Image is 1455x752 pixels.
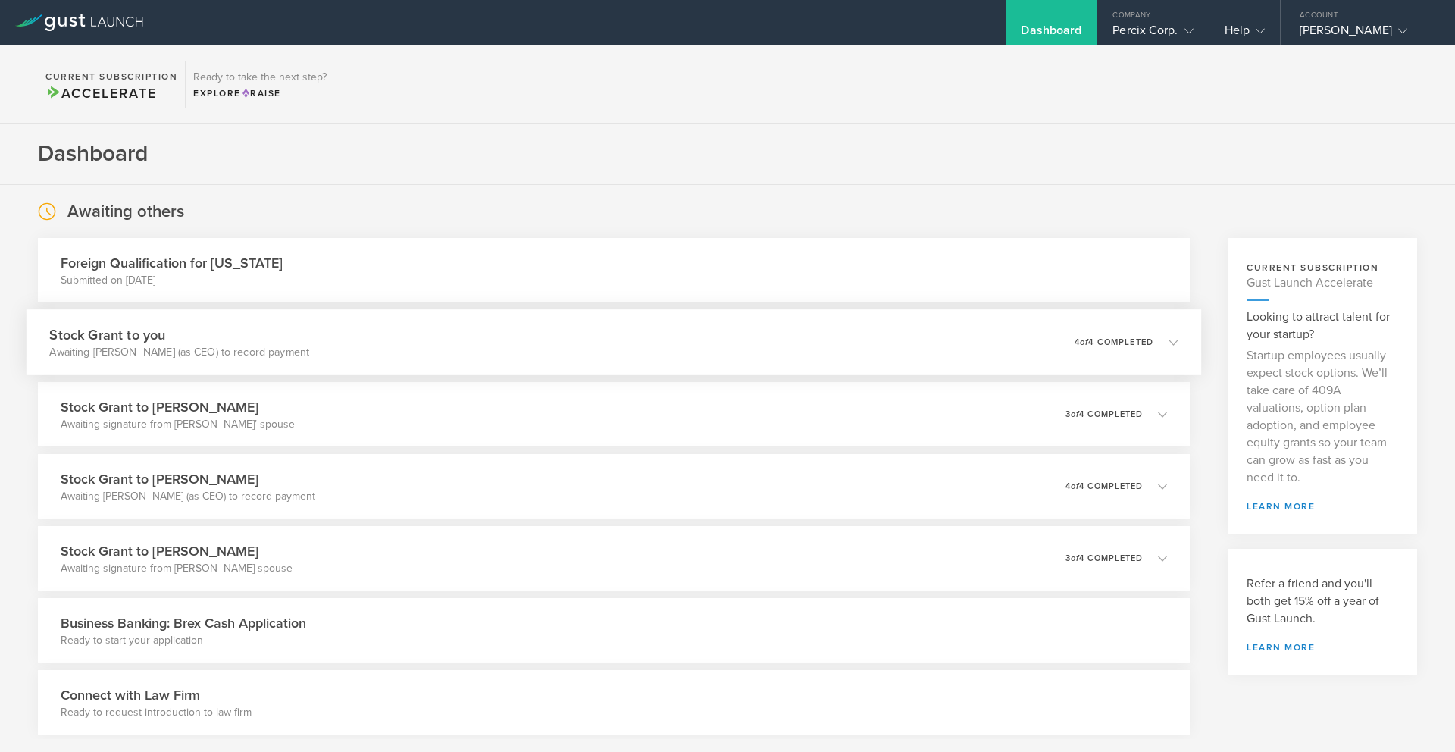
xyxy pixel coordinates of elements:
[67,201,184,223] h2: Awaiting others
[241,88,281,99] span: Raise
[61,489,315,504] p: Awaiting [PERSON_NAME] (as CEO) to record payment
[61,541,293,561] h3: Stock Grant to [PERSON_NAME]
[1065,410,1143,418] p: 3 4 completed
[1080,337,1088,347] em: of
[49,345,309,360] p: Awaiting [PERSON_NAME] (as CEO) to record payment
[193,72,327,83] h3: Ready to take the next step?
[1112,23,1193,45] div: Percix Corp.
[1247,309,1398,343] h3: Looking to attract talent for your startup?
[61,705,252,720] p: Ready to request introduction to law firm
[1075,338,1153,346] p: 4 4 completed
[1247,261,1398,274] h3: current subscription
[61,273,283,288] p: Submitted on [DATE]
[61,561,293,576] p: Awaiting signature from [PERSON_NAME] spouse
[1225,23,1265,45] div: Help
[1247,274,1398,292] h4: Gust Launch Accelerate
[61,633,306,648] p: Ready to start your application
[185,61,334,108] div: Ready to take the next step?ExploreRaise
[45,85,156,102] span: Accelerate
[1021,23,1081,45] div: Dashboard
[1247,575,1398,628] h3: Refer a friend and you'll both get 15% off a year of Gust Launch.
[1247,502,1398,511] a: learn more
[1379,679,1455,752] iframe: Chat Widget
[1247,347,1398,487] p: Startup employees usually expect stock options. We’ll take care of 409A valuations, option plan a...
[45,72,177,81] h2: Current Subscription
[61,685,252,705] h3: Connect with Law Firm
[1065,554,1143,562] p: 3 4 completed
[1300,23,1428,45] div: [PERSON_NAME]
[61,397,295,417] h3: Stock Grant to [PERSON_NAME]
[61,613,306,633] h3: Business Banking: Brex Cash Application
[1065,482,1143,490] p: 4 4 completed
[1071,553,1079,563] em: of
[193,86,327,100] div: Explore
[1071,409,1079,419] em: of
[61,417,295,432] p: Awaiting signature from [PERSON_NAME]’ spouse
[1071,481,1079,491] em: of
[49,324,309,345] h3: Stock Grant to you
[1247,643,1398,652] a: Learn more
[61,469,315,489] h3: Stock Grant to [PERSON_NAME]
[61,253,283,273] h3: Foreign Qualification for [US_STATE]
